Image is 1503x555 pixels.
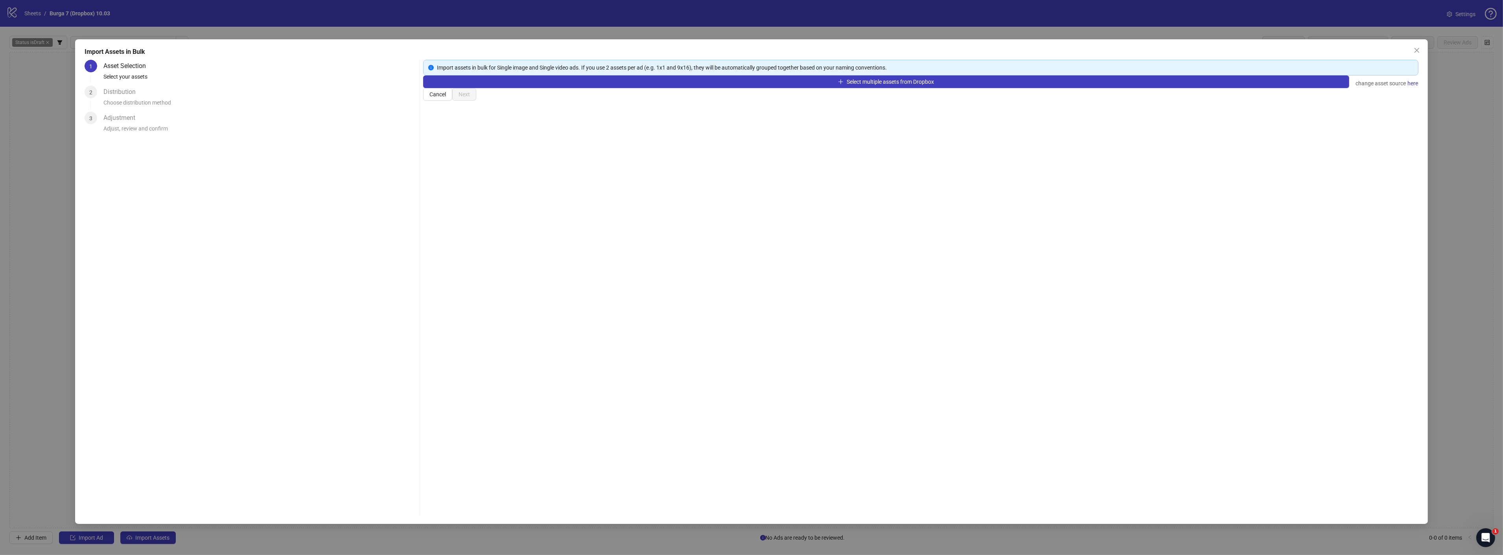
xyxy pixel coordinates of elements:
div: Import assets in bulk for Single image and Single video ads. If you use 2 assets per ad (e.g. 1x1... [437,63,1413,72]
span: 1 [1492,528,1499,535]
button: Close [1411,44,1423,57]
span: 1 [89,63,92,70]
div: change asset source [1356,79,1418,88]
span: info-circle [428,65,434,70]
span: close [1414,47,1420,53]
div: Asset Selection [103,60,152,72]
span: here [1407,79,1418,88]
div: Import Assets in Bulk [85,47,1418,57]
button: Next [452,88,476,101]
span: Select multiple assets from Dropbox [847,79,934,85]
span: 2 [89,89,92,96]
span: plus [838,79,844,85]
a: here [1407,79,1418,88]
iframe: Intercom live chat [1476,528,1495,547]
button: Cancel [423,88,452,101]
div: Distribution [103,86,142,98]
div: Choose distribution method [103,98,416,112]
div: Select your assets [103,72,416,86]
div: Adjustment [103,112,142,124]
span: Cancel [429,91,446,97]
span: 3 [89,115,92,121]
div: Adjust, review and confirm [103,124,416,138]
button: Select multiple assets from Dropbox [423,75,1349,88]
